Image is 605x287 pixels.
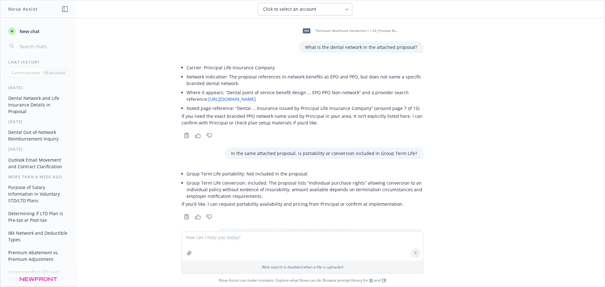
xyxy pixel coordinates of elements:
a: TR [382,278,386,283]
h1: Nova Assist [8,6,38,12]
svg: Copy to clipboard [184,133,189,138]
p: Web search is disabled when a file is uploaded [186,264,419,270]
div: [DATE] [1,85,76,90]
p: In the same attached proposal, is portability or conversion included in Group Term Life? [231,150,417,157]
button: Thumbs down [204,131,214,140]
p: What is the dental network in the attached proposal? [305,44,417,50]
span: pdf [303,28,310,33]
li: Group Term Life conversion: Included. The proposal lists “Individual purchase rights” allowing co... [187,178,423,201]
a: BI [369,278,373,283]
li: Carrier: Principal Life Insurance Company [187,63,423,72]
span: Click to select an account [263,6,316,12]
span: New chat [18,28,40,35]
div: [DATE] [1,119,76,124]
span: Peninsula Healthcare Connection-1-1-26_Principal Bundled.pdf [316,29,398,33]
div: Chat History [1,60,76,65]
li: Where it appears: “Dental point of service benefit design … EPO PPO Non-network” and a provider s... [187,88,423,104]
p: If you need the exact branded PPO network name used by Principal in your area, it isn’t explicitl... [181,113,423,126]
button: Click to select an account [258,3,352,15]
button: Premium Abatement vs. Premium Adjustment [6,247,71,264]
button: Purpose of Salary Information in Voluntary STD/LTD Plans [6,182,71,206]
button: New chat [6,26,71,37]
input: Search chats [18,42,68,51]
button: Dental Network and Life Insurance Details in Proposal [6,93,71,117]
div: More than a week ago [1,174,76,180]
button: Determining if LTD Plan is Pre-tax or Post-tax [6,208,71,225]
li: Network indication: The proposal references in-network benefits as EPO and PPO, but does not name... [187,72,423,88]
div: pdfPeninsula Healthcare Connection-1-1-26_Principal Bundled.pdf [299,23,400,39]
li: Noted page reference: “Dental … Insurance issued by Principal Life Insurance Company” (around pag... [187,104,423,113]
li: Group Term Life portability: Not included in the proposal. [187,169,423,178]
p: All accounts [44,70,65,75]
button: Dental Out-of-Network Reimbursement Inquiry [6,127,71,144]
button: Outlook Email Movement and Contract Clarification [6,155,71,172]
span: Nova Assist can make mistakes. Explore what Nova can do: Browse prompt library for and [3,274,602,287]
svg: Copy to clipboard [184,214,189,220]
a: [URL][DOMAIN_NAME] [208,96,256,102]
button: IBX Network and Deductible Types [6,228,71,245]
p: Current account [11,70,40,75]
button: Thumbs down [204,212,214,221]
div: [DATE] [1,146,76,152]
p: If you’d like, I can request portability availability and pricing from Principal or confirm at im... [181,201,423,207]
